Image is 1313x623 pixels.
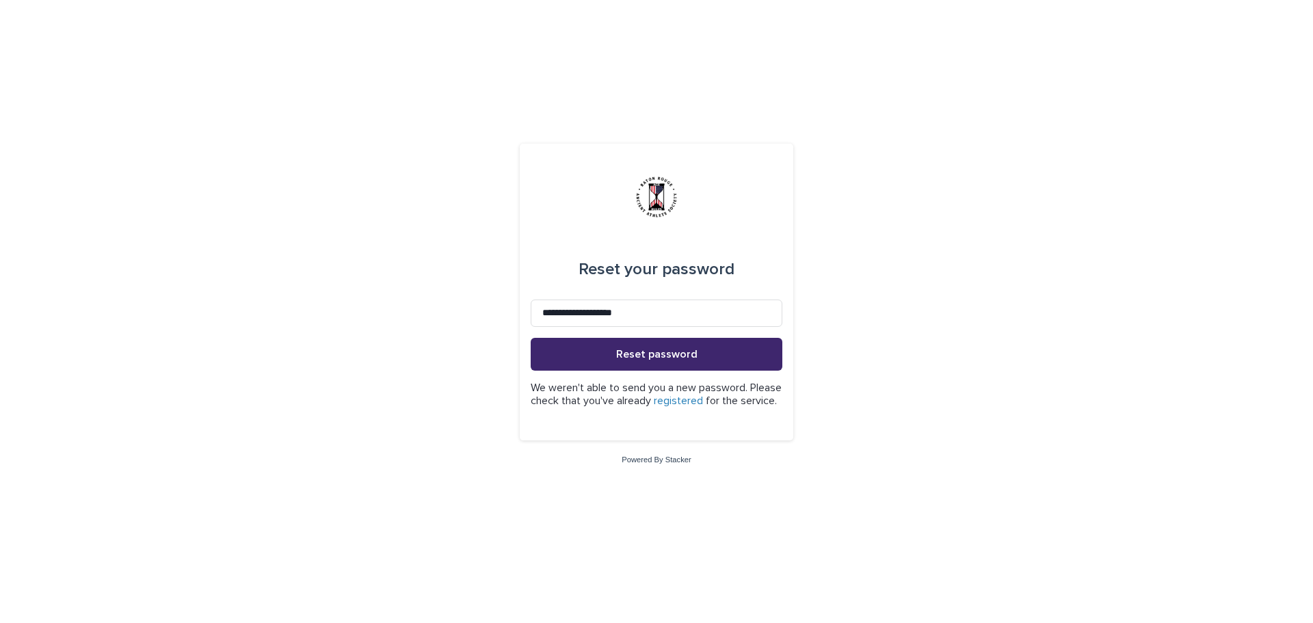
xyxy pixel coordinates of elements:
[636,176,677,217] img: BsxibNoaTPe9uU9VL587
[654,395,703,406] a: registered
[579,250,734,289] div: Reset your password
[622,455,691,464] a: Powered By Stacker
[531,382,782,408] p: We weren't able to send you a new password. Please check that you've already for the service.
[531,338,782,371] button: Reset password
[616,349,698,360] span: Reset password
